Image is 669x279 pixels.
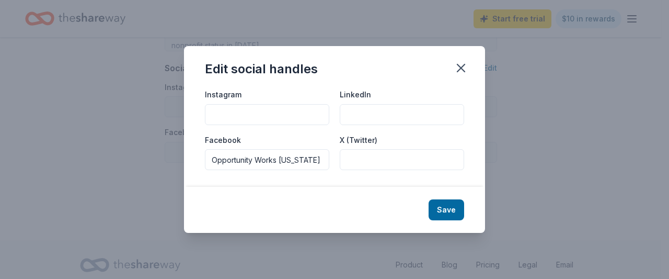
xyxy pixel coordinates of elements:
[205,61,318,77] div: Edit social handles
[205,135,241,146] label: Facebook
[340,90,371,100] label: LinkedIn
[340,135,377,146] label: X (Twitter)
[429,199,464,220] button: Save
[205,90,241,100] label: Instagram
